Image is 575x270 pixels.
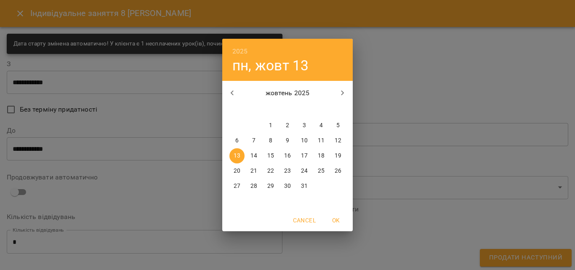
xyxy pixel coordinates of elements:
p: 24 [301,167,308,175]
button: 22 [263,163,278,179]
p: 13 [234,152,240,160]
button: пн, жовт 13 [232,57,309,74]
p: 26 [335,167,341,175]
button: 15 [263,148,278,163]
button: 25 [314,163,329,179]
span: OK [326,215,346,225]
p: 10 [301,136,308,145]
button: Cancel [290,213,319,228]
button: 18 [314,148,329,163]
p: 6 [235,136,239,145]
p: 1 [269,121,272,130]
button: 24 [297,163,312,179]
button: 6 [229,133,245,148]
button: 26 [330,163,346,179]
button: 29 [263,179,278,194]
button: 3 [297,118,312,133]
button: 17 [297,148,312,163]
p: 9 [286,136,289,145]
p: 18 [318,152,325,160]
p: 20 [234,167,240,175]
span: пн [229,105,245,114]
p: 17 [301,152,308,160]
button: 14 [246,148,261,163]
p: 22 [267,167,274,175]
button: 23 [280,163,295,179]
button: 31 [297,179,312,194]
button: 27 [229,179,245,194]
span: сб [314,105,329,114]
p: 23 [284,167,291,175]
button: 1 [263,118,278,133]
button: 13 [229,148,245,163]
button: 5 [330,118,346,133]
p: 27 [234,182,240,190]
span: ср [263,105,278,114]
p: 29 [267,182,274,190]
p: 7 [252,136,256,145]
span: вт [246,105,261,114]
p: 11 [318,136,325,145]
span: Cancel [293,215,316,225]
p: 14 [250,152,257,160]
button: 11 [314,133,329,148]
p: 3 [303,121,306,130]
button: 12 [330,133,346,148]
button: 30 [280,179,295,194]
p: 15 [267,152,274,160]
p: 30 [284,182,291,190]
button: 2025 [232,45,248,57]
button: 16 [280,148,295,163]
p: 4 [319,121,323,130]
span: пт [297,105,312,114]
p: 25 [318,167,325,175]
button: 9 [280,133,295,148]
p: 5 [336,121,340,130]
button: 10 [297,133,312,148]
p: жовтень 2025 [242,88,333,98]
p: 16 [284,152,291,160]
p: 28 [250,182,257,190]
p: 21 [250,167,257,175]
button: 7 [246,133,261,148]
p: 31 [301,182,308,190]
span: чт [280,105,295,114]
button: 20 [229,163,245,179]
p: 2 [286,121,289,130]
p: 8 [269,136,272,145]
button: 28 [246,179,261,194]
button: 19 [330,148,346,163]
button: OK [322,213,349,228]
p: 12 [335,136,341,145]
span: нд [330,105,346,114]
button: 8 [263,133,278,148]
button: 4 [314,118,329,133]
button: 21 [246,163,261,179]
p: 19 [335,152,341,160]
button: 2 [280,118,295,133]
